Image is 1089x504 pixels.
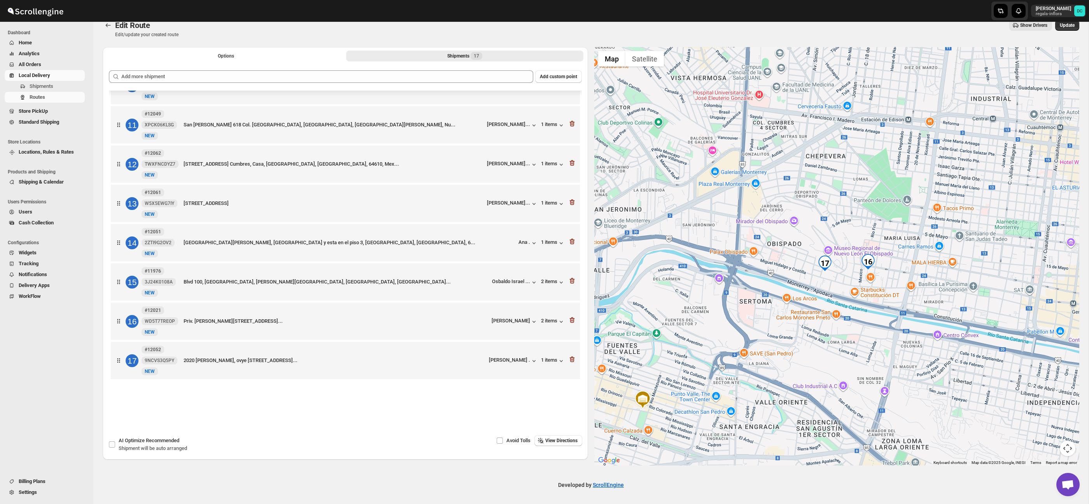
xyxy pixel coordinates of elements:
b: #12051 [145,229,161,234]
span: 3J24K0108A [145,279,173,285]
div: 14 [126,236,138,249]
div: 12#12062TWXFNCDYZ7NEW[STREET_ADDRESS] Cumbres, Casa, [GEOGRAPHIC_DATA], [GEOGRAPHIC_DATA], 64610,... [111,145,580,183]
span: Users Permissions [8,199,88,205]
button: 1 items [541,200,565,208]
a: Open this area in Google Maps (opens a new window) [596,455,622,465]
div: 11#12049XPCK06KLSGNEWSan [PERSON_NAME] 618 Col. [GEOGRAPHIC_DATA], [GEOGRAPHIC_DATA], [GEOGRAPHIC... [111,106,580,143]
span: 9NCVS3Q5PY [145,357,174,364]
button: Delivery Apps [5,280,85,291]
button: Update [1055,20,1079,31]
input: Add more shipment [121,70,533,83]
button: 1 items [541,121,565,129]
div: 12 [126,158,138,171]
span: NEW [145,172,155,178]
button: Analytics [5,48,85,59]
div: Blvd 100, [GEOGRAPHIC_DATA], [PERSON_NAME][GEOGRAPHIC_DATA], [GEOGRAPHIC_DATA], [GEOGRAPHIC_DATA]... [184,278,489,286]
div: [STREET_ADDRESS] [184,199,484,207]
button: Add custom point [535,70,582,83]
button: 1 items [541,161,565,168]
div: San [PERSON_NAME] 618 Col. [GEOGRAPHIC_DATA], [GEOGRAPHIC_DATA], [GEOGRAPHIC_DATA][PERSON_NAME], ... [184,121,484,129]
button: Locations, Rules & Rates [5,147,85,157]
button: [PERSON_NAME]... [487,121,538,129]
span: NEW [145,329,155,335]
a: Report a map error [1046,460,1077,465]
button: All Route Options [107,51,345,61]
button: Osbaldo Israel ... [492,278,538,286]
div: 14#120512ZTI9G2OV2NEW[GEOGRAPHIC_DATA][PERSON_NAME], [GEOGRAPHIC_DATA] y esta en el piso 3, [GEOG... [111,224,580,261]
span: Dashboard [8,30,88,36]
button: 1 items [541,239,565,247]
div: 2 items [541,278,565,286]
span: NEW [145,212,155,217]
button: Shipments [5,81,85,92]
span: Tracking [19,261,39,266]
button: [PERSON_NAME]... [487,161,538,168]
img: Google [596,455,622,465]
span: Avoid Tolls [506,437,530,443]
span: Local Delivery [19,72,50,78]
button: 2 items [541,318,565,325]
span: Cash Collection [19,220,54,226]
div: 13 [126,197,138,210]
span: Options [218,53,234,59]
img: ScrollEngine [6,1,65,21]
div: [PERSON_NAME]... [487,161,530,166]
button: Notifications [5,269,85,280]
span: Edit Route [115,21,150,30]
span: Store Locations [8,139,88,145]
span: XPCK06KLSG [145,122,174,128]
a: Terms (opens in new tab) [1030,460,1041,465]
div: [PERSON_NAME]... [487,121,530,127]
span: NEW [145,251,155,256]
div: Selected Shipments [103,64,588,386]
button: Show satellite imagery [625,51,664,66]
div: Priv. [PERSON_NAME][STREET_ADDRESS]... [184,317,488,325]
span: Standard Shipping [19,119,59,125]
button: Map camera controls [1060,441,1075,456]
button: Ana . [518,239,538,247]
button: Home [5,37,85,48]
button: All Orders [5,59,85,70]
span: DAVID CORONADO [1074,5,1085,16]
button: Keyboard shortcuts [933,460,967,465]
p: regala-inflora [1036,12,1071,16]
span: Delivery Apps [19,282,50,288]
p: Developed by [558,481,624,489]
span: NEW [145,290,155,296]
div: [GEOGRAPHIC_DATA][PERSON_NAME], [GEOGRAPHIC_DATA] y esta en el piso 3, [GEOGRAPHIC_DATA], [GEOGRA... [184,239,515,247]
b: #12021 [145,308,161,313]
div: Shipments [447,52,482,60]
div: 16 [126,315,138,328]
span: AI Optimize [119,437,179,443]
div: 11 [126,119,138,131]
b: #12062 [145,150,161,156]
span: Shipments [30,83,53,89]
button: [PERSON_NAME] . [489,357,538,365]
div: [PERSON_NAME] [492,318,530,324]
span: NEW [145,369,155,374]
button: Billing Plans [5,476,85,487]
div: 2020 [PERSON_NAME], ovye [STREET_ADDRESS]... [184,357,486,364]
button: 1 items [541,357,565,365]
text: DC [1077,9,1082,14]
b: #12049 [145,111,161,117]
span: Widgets [19,250,37,255]
span: Map data ©2025 Google, INEGI [972,460,1026,465]
div: 13#12061W5X5EWG7IYNEW[STREET_ADDRESS][PERSON_NAME]...1 items [111,185,580,222]
span: Recommended [146,437,179,443]
span: 2ZTI9G2OV2 [145,240,172,246]
div: 17#120529NCVS3Q5PYNEW2020 [PERSON_NAME], ovye [STREET_ADDRESS]...[PERSON_NAME] .1 items [111,342,580,379]
span: Billing Plans [19,478,46,484]
button: Routes [5,92,85,103]
div: 15#119763J24K0108ANEWBlvd 100, [GEOGRAPHIC_DATA], [PERSON_NAME][GEOGRAPHIC_DATA], [GEOGRAPHIC_DAT... [111,263,580,301]
span: Users [19,209,32,215]
b: #12061 [145,190,161,195]
span: All Orders [19,61,41,67]
span: Settings [19,489,37,495]
b: #11976 [145,268,161,274]
button: WorkFlow [5,291,85,302]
